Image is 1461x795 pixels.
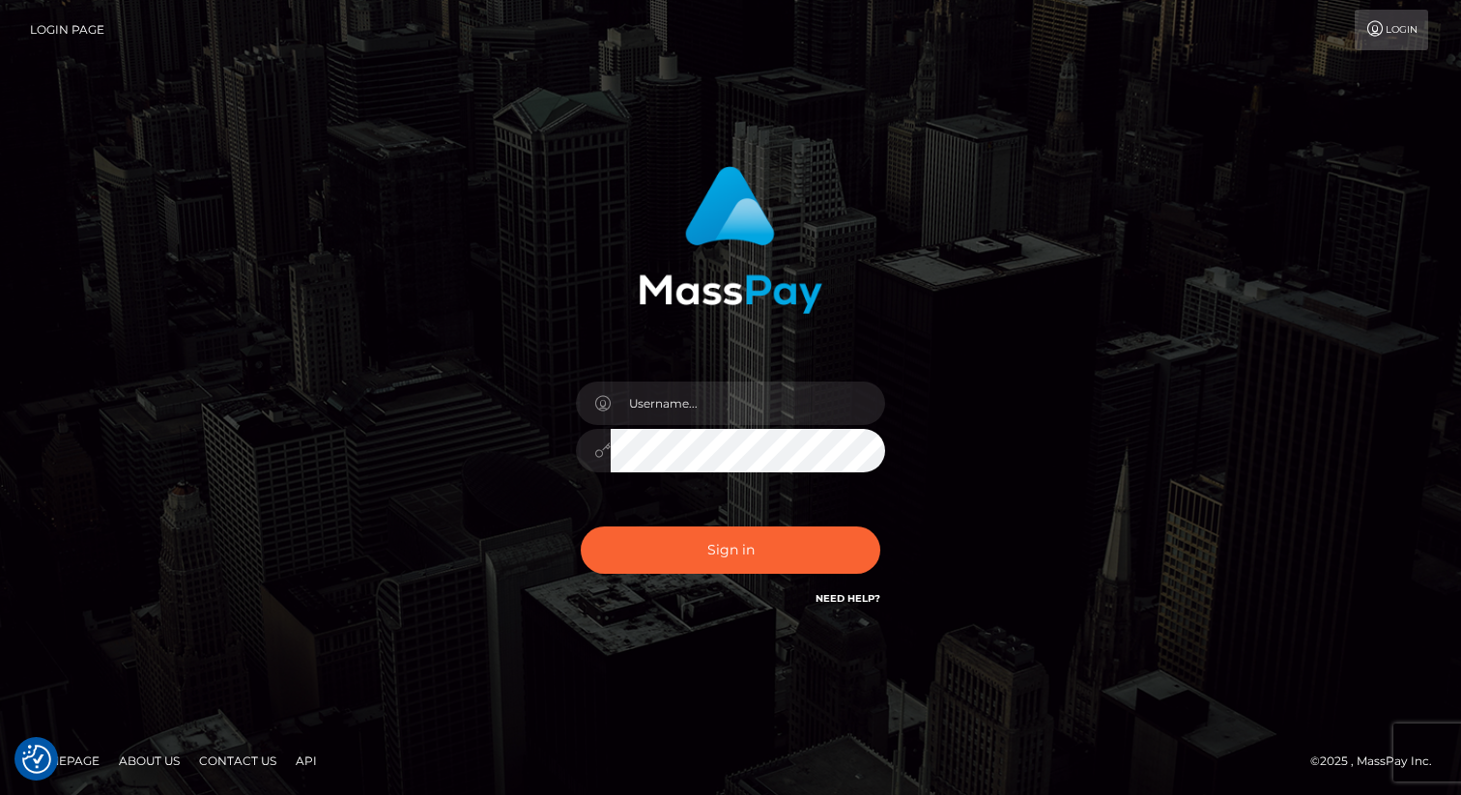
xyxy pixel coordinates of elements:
a: API [288,746,325,776]
button: Consent Preferences [22,745,51,774]
div: © 2025 , MassPay Inc. [1310,751,1447,772]
a: About Us [111,746,187,776]
img: Revisit consent button [22,745,51,774]
input: Username... [611,382,885,425]
button: Sign in [581,526,880,574]
a: Login Page [30,10,104,50]
a: Login [1355,10,1428,50]
a: Contact Us [191,746,284,776]
img: MassPay Login [639,166,822,314]
a: Need Help? [816,592,880,605]
a: Homepage [21,746,107,776]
